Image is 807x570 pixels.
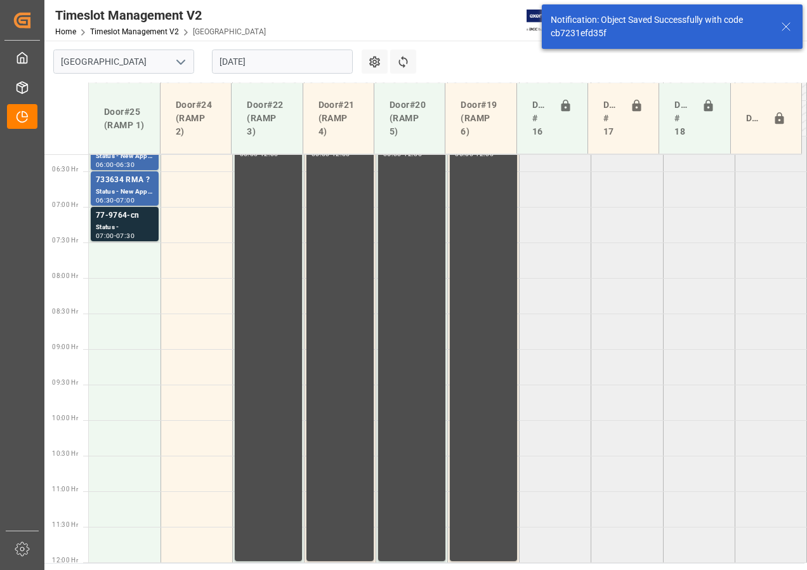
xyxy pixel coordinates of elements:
span: 11:00 Hr [52,486,78,493]
span: 09:30 Hr [52,379,78,386]
div: 07:30 [116,233,134,239]
div: Doors # 16 [527,93,554,143]
img: Exertis%20JAM%20-%20Email%20Logo.jpg_1722504956.jpg [527,10,570,32]
div: Door#20 (RAMP 5) [384,93,435,143]
div: Door#19 (RAMP 6) [456,93,506,143]
div: 06:30 [96,197,114,203]
div: 06:00 [96,162,114,168]
div: Notification: Object Saved Successfully with code cb7231efd35f [551,13,769,40]
div: 06:30 [116,162,134,168]
div: Door#21 (RAMP 4) [313,93,364,143]
span: 11:30 Hr [52,521,78,528]
div: Status - New Appointment [96,187,154,197]
span: 07:30 Hr [52,237,78,244]
div: 77-9764-cn [96,209,154,222]
a: Home [55,27,76,36]
span: 08:30 Hr [52,308,78,315]
div: Status - New Appointment [96,151,154,162]
span: 10:30 Hr [52,450,78,457]
div: 07:00 [116,197,134,203]
button: open menu [171,52,190,72]
div: Door#23 [741,107,768,131]
div: Doors # 18 [669,93,696,143]
input: DD-MM-YYYY [212,50,353,74]
div: Door#24 (RAMP 2) [171,93,221,143]
div: - [114,162,116,168]
div: 733634 RMA ? [96,174,154,187]
div: Doors # 17 [598,93,625,143]
span: 08:00 Hr [52,272,78,279]
span: 10:00 Hr [52,414,78,421]
a: Timeslot Management V2 [90,27,179,36]
div: Timeslot Management V2 [55,6,266,25]
div: Door#22 (RAMP 3) [242,93,292,143]
span: 09:00 Hr [52,343,78,350]
div: - [114,197,116,203]
div: Status - [96,222,154,233]
span: 12:00 Hr [52,557,78,564]
span: 06:30 Hr [52,166,78,173]
div: 07:00 [96,233,114,239]
span: 07:00 Hr [52,201,78,208]
input: Type to search/select [53,50,194,74]
div: Door#25 (RAMP 1) [99,100,150,137]
div: - [114,233,116,239]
